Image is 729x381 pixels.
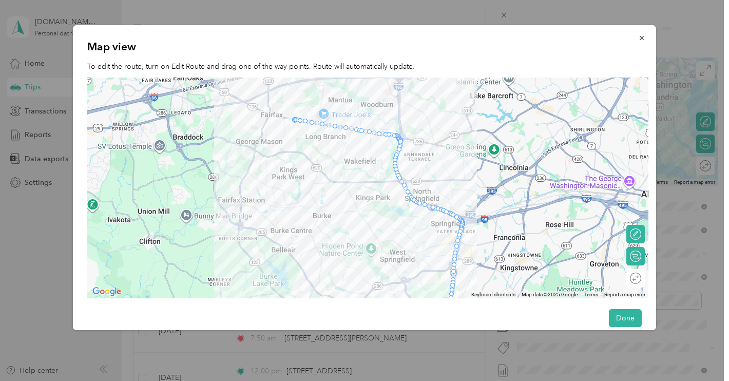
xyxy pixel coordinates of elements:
[90,285,124,298] img: Google
[609,309,642,327] button: Done
[584,292,598,297] a: Terms (opens in new tab)
[90,285,124,298] a: Open this area in Google Maps (opens a new window)
[522,292,578,297] span: Map data ©2025 Google
[672,323,729,381] iframe: Everlance-gr Chat Button Frame
[471,291,515,298] button: Keyboard shortcuts
[87,40,642,54] p: Map view
[87,61,642,72] p: To edit the route, turn on Edit Route and drag one of the way points. Route will automatically up...
[604,292,645,297] a: Report a map error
